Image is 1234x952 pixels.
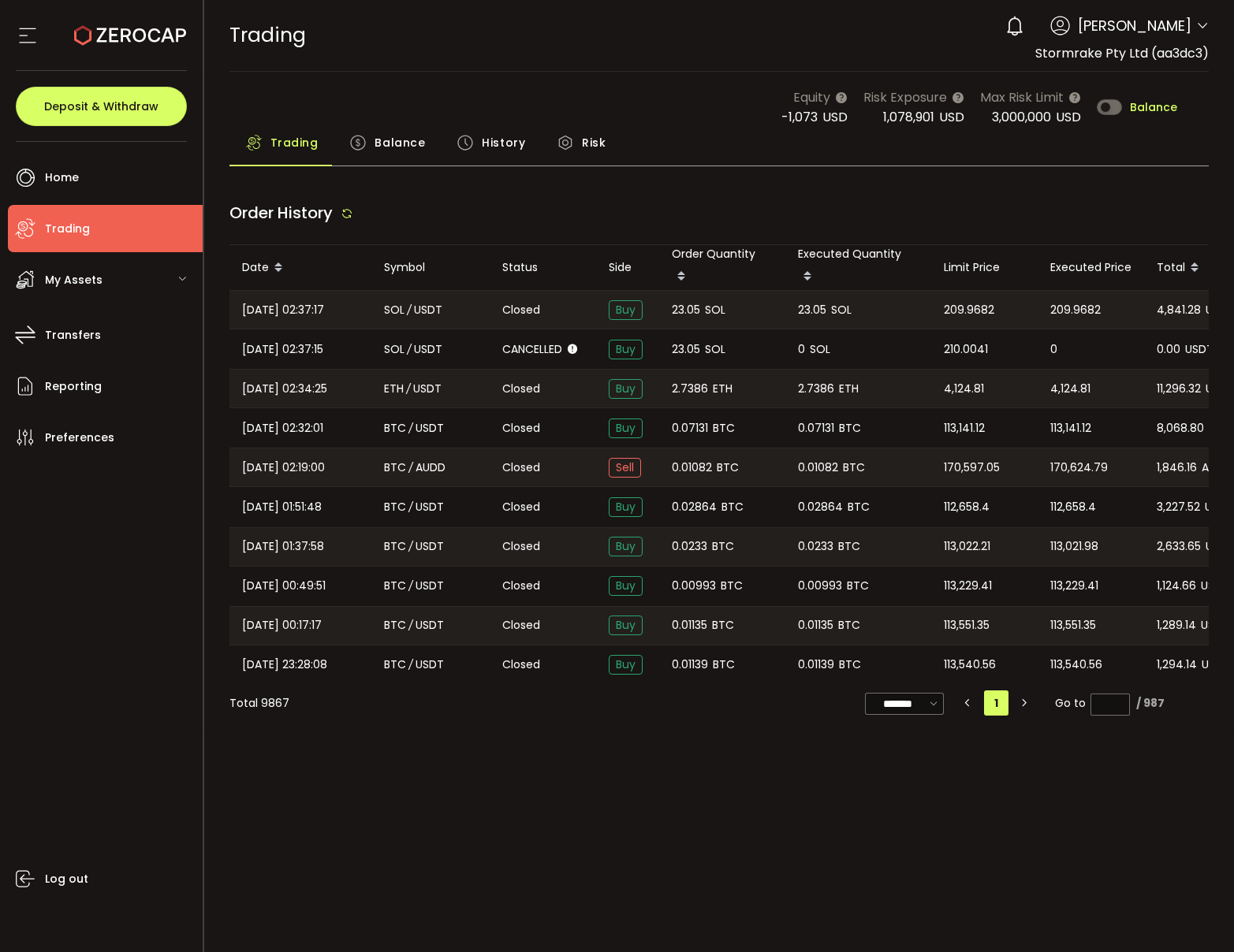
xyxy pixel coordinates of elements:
[45,166,79,189] span: Home
[713,419,735,437] span: BTC
[1157,656,1197,674] span: 1,294.14
[705,301,725,319] span: SOL
[502,617,540,634] span: Closed
[944,656,996,674] span: 113,540.56
[407,301,412,319] em: /
[838,616,860,634] span: BTC
[672,577,716,595] span: 0.00993
[408,459,413,477] em: /
[672,656,708,674] span: 0.01139
[408,498,413,516] em: /
[712,537,734,556] span: BTC
[609,497,643,517] span: Buy
[798,380,834,398] span: 2.7386
[810,340,830,359] span: SOL
[785,245,931,290] div: Executed Quantity
[713,380,733,398] span: ETH
[406,380,411,398] em: /
[1050,340,1057,359] span: 0
[672,340,700,359] span: 23.05
[798,459,838,477] span: 0.01082
[838,537,860,556] span: BTC
[1050,577,1098,595] span: 113,229.41
[1050,459,1108,477] span: 170,624.79
[384,459,406,477] span: BTC
[1157,301,1201,319] span: 4,841.28
[1050,380,1090,398] span: 4,124.81
[242,498,322,516] span: [DATE] 01:51:48
[502,302,540,318] span: Closed
[831,301,852,319] span: SOL
[798,537,833,556] span: 0.0233
[672,301,700,319] span: 23.05
[229,255,371,281] div: Date
[1055,692,1130,714] span: Go to
[502,381,540,397] span: Closed
[944,301,994,319] span: 209.9682
[1050,656,1102,674] span: 113,540.56
[502,499,540,515] span: Closed
[229,21,306,49] span: Trading
[416,577,444,595] span: USDT
[944,459,1000,477] span: 170,597.05
[45,375,102,398] span: Reporting
[944,537,990,556] span: 113,022.21
[408,577,413,595] em: /
[416,419,444,437] span: USDT
[717,459,739,477] span: BTC
[1157,340,1180,359] span: 0.00
[609,379,643,399] span: Buy
[242,656,327,674] span: [DATE] 23:28:08
[1050,498,1096,516] span: 112,658.4
[944,419,985,437] span: 113,141.12
[609,537,643,556] span: Buy
[992,108,1051,126] span: 3,000,000
[721,577,743,595] span: BTC
[944,577,992,595] span: 113,229.41
[609,655,643,675] span: Buy
[939,108,964,126] span: USD
[1078,15,1191,36] span: [PERSON_NAME]
[384,340,404,359] span: SOL
[384,419,406,437] span: BTC
[371,258,490,277] div: Symbol
[609,576,643,596] span: Buy
[416,459,446,477] span: AUDD
[1157,577,1196,595] span: 1,124.66
[414,340,442,359] span: USDT
[384,616,406,634] span: BTC
[384,656,406,674] span: BTC
[944,340,988,359] span: 210.0041
[502,656,540,673] span: Closed
[1136,695,1165,712] div: / 987
[944,498,990,516] span: 112,658.4
[375,127,425,158] span: Balance
[407,340,412,359] em: /
[609,340,643,359] span: Buy
[482,127,525,158] span: History
[1202,459,1232,477] span: AUDD
[408,616,413,634] em: /
[672,380,708,398] span: 2.7386
[416,616,444,634] span: USDT
[843,459,865,477] span: BTC
[1130,102,1177,113] span: Balance
[414,301,442,319] span: USDT
[1157,419,1204,437] span: 8,068.80
[1201,577,1229,595] span: USDT
[798,498,843,516] span: 0.02864
[45,218,90,240] span: Trading
[798,340,805,359] span: 0
[1202,656,1230,674] span: USDT
[416,498,444,516] span: USDT
[384,498,406,516] span: BTC
[596,258,659,277] div: Side
[502,538,540,555] span: Closed
[416,656,444,674] span: USDT
[1206,380,1234,398] span: USDT
[413,380,442,398] span: USDT
[1205,498,1233,516] span: USDT
[242,616,322,634] span: [DATE] 00:17:17
[609,615,643,635] span: Buy
[1185,340,1213,359] span: USDT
